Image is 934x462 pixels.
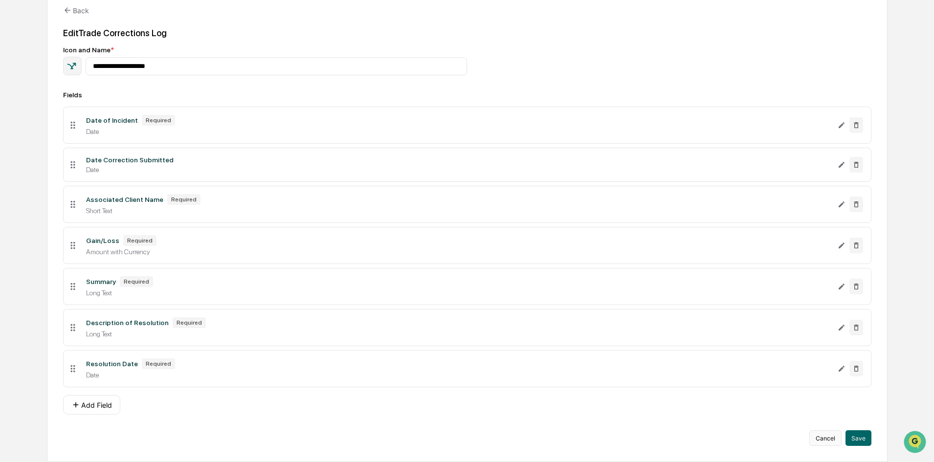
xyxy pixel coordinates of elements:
[173,317,206,328] div: Required
[20,123,63,133] span: Preclearance
[845,430,871,446] button: Save
[120,276,153,287] div: Required
[6,138,66,155] a: 🔎Data Lookup
[123,235,156,246] div: Required
[86,360,138,368] div: Resolution Date
[86,128,830,135] div: Date
[86,278,116,286] div: Summary
[63,91,871,99] div: Fields
[10,143,18,151] div: 🔎
[86,156,174,164] div: Date Correction Submitted
[86,166,830,174] div: Date
[142,115,175,126] div: Required
[63,46,871,54] div: Icon and Name
[81,123,121,133] span: Attestations
[86,289,830,297] div: Long Text
[69,165,118,173] a: Powered byPylon
[838,320,845,335] button: Edit Description of Resolution field
[33,75,160,85] div: Start new chat
[6,119,67,137] a: 🖐️Preclearance
[10,75,27,92] img: 1746055101610-c473b297-6a78-478c-a979-82029cc54cd1
[167,194,200,205] div: Required
[10,124,18,132] div: 🖐️
[63,28,871,38] div: Edit Trade Corrections Log
[166,78,178,89] button: Start new chat
[97,166,118,173] span: Pylon
[63,0,89,20] button: Back
[86,330,830,338] div: Long Text
[838,157,845,173] button: Edit Date Correction Submitted field
[63,395,120,415] button: Add Field
[33,85,124,92] div: We're available if you need us!
[838,238,845,253] button: Edit Gain/Loss field
[67,119,125,137] a: 🗄️Attestations
[86,196,163,203] div: Associated Client Name
[838,361,845,376] button: Edit Resolution Date field
[71,124,79,132] div: 🗄️
[20,142,62,152] span: Data Lookup
[86,116,138,124] div: Date of Incident
[838,197,845,212] button: Edit Associated Client Name field
[10,21,178,36] p: How can we help?
[86,371,830,379] div: Date
[86,248,830,256] div: Amount with Currency
[903,430,929,456] iframe: Open customer support
[86,237,119,244] div: Gain/Loss
[86,319,169,327] div: Description of Resolution
[86,207,830,215] div: Short Text
[838,117,845,133] button: Edit Date of Incident field
[809,430,842,446] button: Cancel
[142,358,175,369] div: Required
[838,279,845,294] button: Edit Summary field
